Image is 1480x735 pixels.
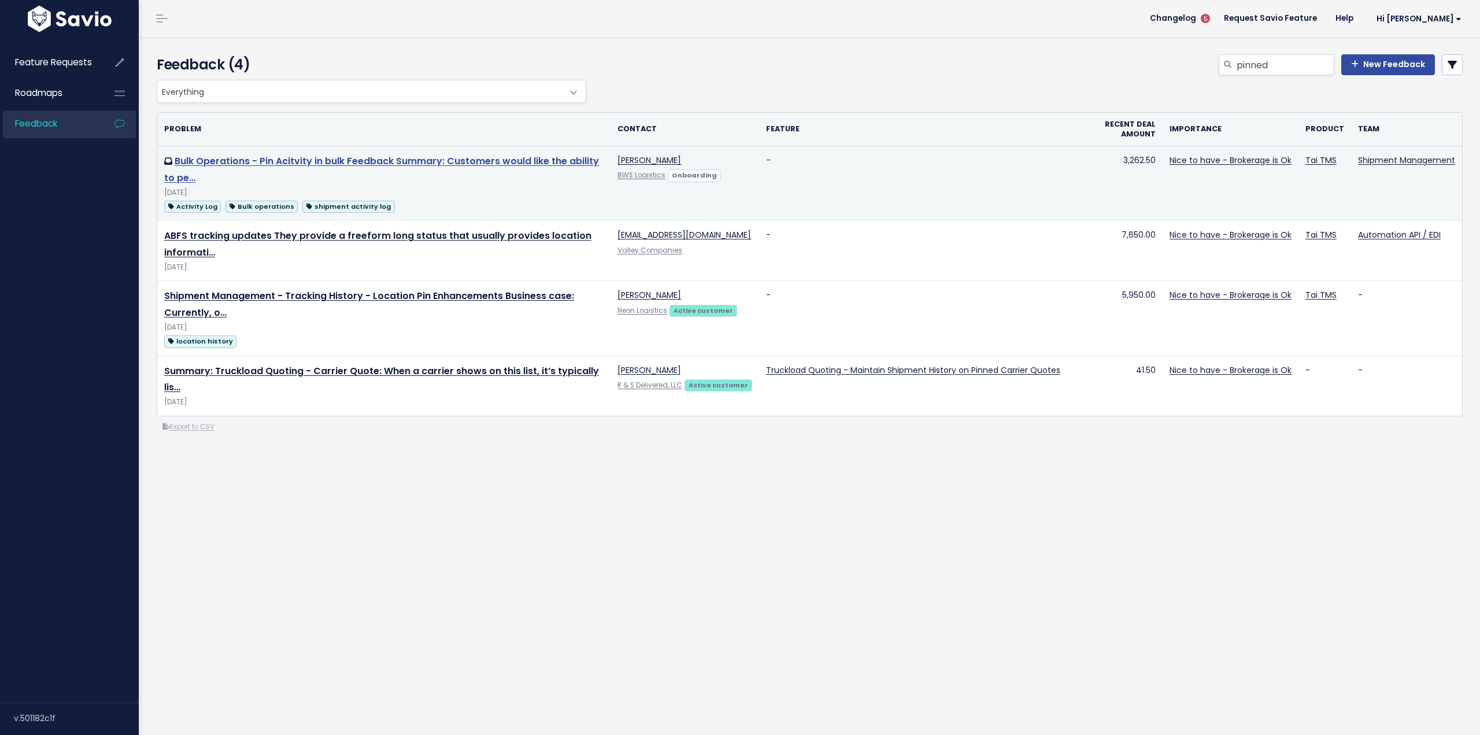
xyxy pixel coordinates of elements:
[1326,10,1363,27] a: Help
[3,49,96,76] a: Feature Requests
[1170,229,1292,241] a: Nice to have - Brokerage is Ok
[617,154,681,166] a: [PERSON_NAME]
[164,261,604,274] div: [DATE]
[1363,10,1471,28] a: Hi [PERSON_NAME]
[157,113,610,146] th: Problem
[1305,154,1337,166] a: Tai TMS
[1305,229,1337,241] a: Tai TMS
[15,117,57,130] span: Feedback
[14,703,139,733] div: v.501182c1f
[1067,281,1163,356] td: 5,950.00
[759,146,1067,221] td: -
[674,306,733,315] strong: Active customer
[617,229,751,241] a: [EMAIL_ADDRESS][DOMAIN_NAME]
[225,199,298,213] a: Bulk operations
[1170,364,1292,376] a: Nice to have - Brokerage is Ok
[164,289,574,319] a: Shipment Management - Tracking History - Location Pin Enhancements Business case: Currently, o…
[617,246,682,255] a: Valley Companies
[759,281,1067,356] td: -
[164,154,599,184] a: Bulk Operations - Pin Acitvity in bulk Feedback Summary: Customers would like the ability to pe…
[164,364,599,394] a: Summary: Truckload Quoting - Carrier Quote: When a carrier shows on this list, it’s typically lis…
[1351,356,1462,416] td: -
[766,364,1060,376] a: Truckload Quoting - Maintain Shipment History on Pinned Carrier Quotes
[15,87,62,99] span: Roadmaps
[164,187,604,199] div: [DATE]
[610,113,758,146] th: Contact
[1351,113,1462,146] th: Team
[164,229,591,259] a: ABFS tracking updates They provide a freeform long status that usually provides location informati…
[162,422,214,431] a: Export to CSV
[1067,221,1163,281] td: 7,650.00
[1150,14,1196,23] span: Changelog
[1201,14,1210,23] span: 5
[1067,146,1163,221] td: 3,262.50
[669,304,737,316] a: Active customer
[164,335,236,348] span: location history
[617,171,665,180] a: BWS Logistics
[302,199,394,213] a: shipment activity log
[157,80,586,103] span: Everything
[617,381,682,390] a: R & S Delivered, LLC
[1215,10,1326,27] a: Request Savio Feature
[617,289,681,301] a: [PERSON_NAME]
[1358,229,1441,241] a: Automation API / EDI
[1341,54,1435,75] a: New Feedback
[617,364,681,376] a: [PERSON_NAME]
[672,171,717,180] strong: Onboarding
[225,201,298,213] span: Bulk operations
[302,201,394,213] span: shipment activity log
[164,322,604,334] div: [DATE]
[1163,113,1298,146] th: Importance
[1298,113,1351,146] th: Product
[1377,14,1461,23] span: Hi [PERSON_NAME]
[1298,356,1351,416] td: -
[3,110,96,137] a: Feedback
[617,306,667,315] a: Neon Logistics
[164,199,221,213] a: Activity Log
[759,113,1067,146] th: Feature
[1358,154,1455,166] a: Shipment Management
[1170,289,1292,301] a: Nice to have - Brokerage is Ok
[164,396,604,408] div: [DATE]
[15,56,92,68] span: Feature Requests
[689,381,748,390] strong: Active customer
[25,6,114,32] img: logo-white.9d6f32f41409.svg
[3,80,96,106] a: Roadmaps
[164,201,221,213] span: Activity Log
[157,54,580,75] h4: Feedback (4)
[1351,281,1462,356] td: -
[164,334,236,348] a: location history
[1170,154,1292,166] a: Nice to have - Brokerage is Ok
[1067,356,1163,416] td: 41.50
[668,169,720,180] a: Onboarding
[157,80,563,102] span: Everything
[759,221,1067,281] td: -
[1235,54,1334,75] input: Search feedback...
[1067,113,1163,146] th: Recent deal amount
[684,379,752,390] a: Active customer
[1305,289,1337,301] a: Tai TMS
